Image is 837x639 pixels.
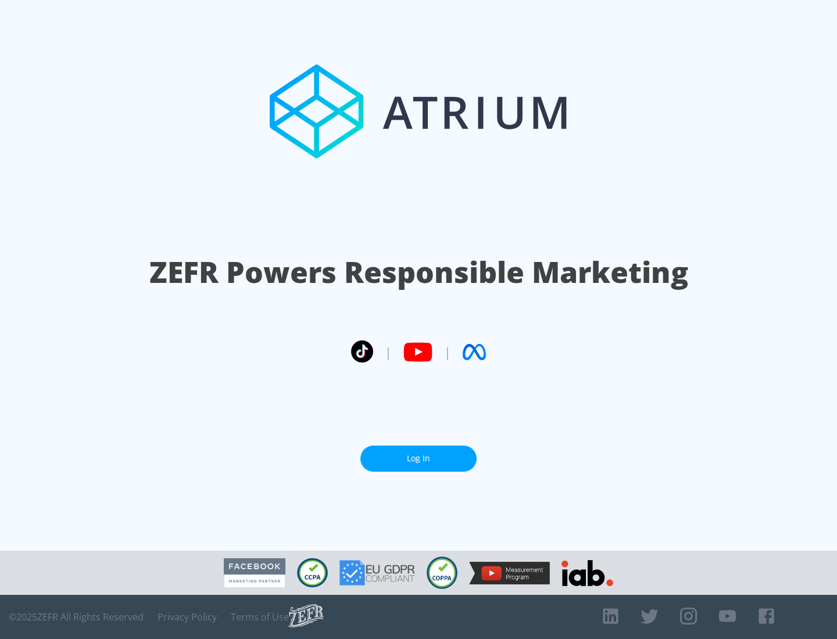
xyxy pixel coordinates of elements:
a: Privacy Policy [158,611,217,623]
span: © 2025 ZEFR All Rights Reserved [9,611,144,623]
h1: ZEFR Powers Responsible Marketing [149,252,688,292]
span: | [444,343,451,361]
img: YouTube Measurement Program [469,562,550,584]
img: CCPA Compliant [297,558,328,587]
img: IAB [561,560,613,586]
img: Facebook Marketing Partner [224,558,285,588]
a: Terms of Use [231,611,289,623]
a: Log In [360,446,477,472]
img: COPPA Compliant [427,557,457,589]
img: GDPR Compliant [339,560,415,586]
span: | [385,343,392,361]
